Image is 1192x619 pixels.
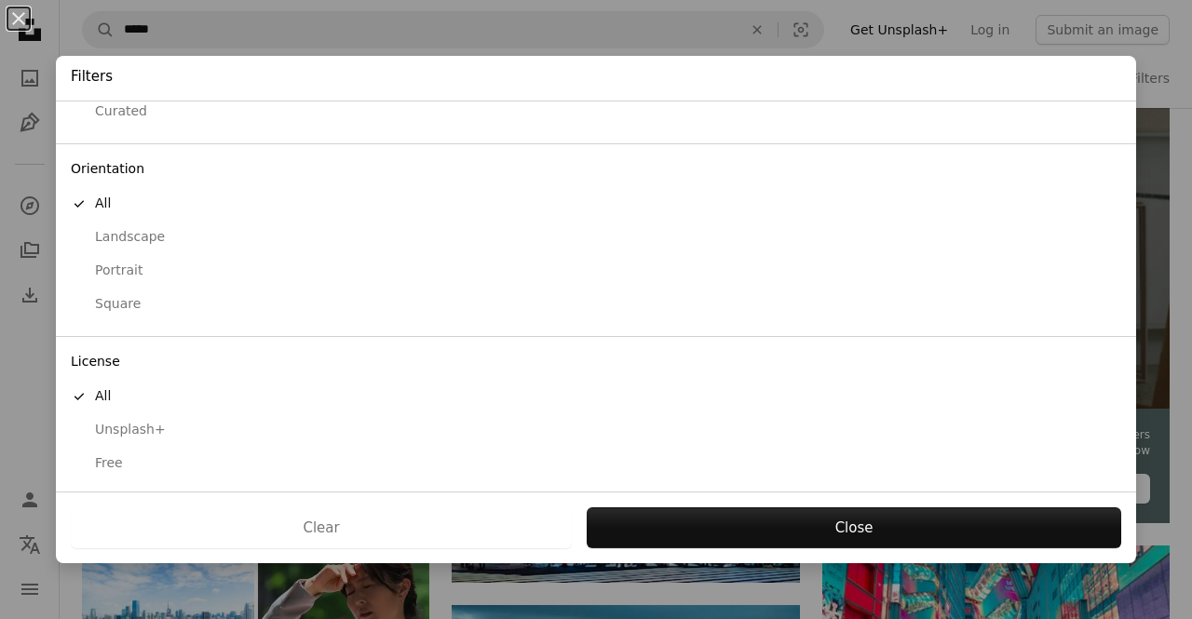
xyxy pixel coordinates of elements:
[56,344,1136,380] div: License
[71,195,1121,213] div: All
[71,454,1121,473] div: Free
[71,102,1121,121] div: Curated
[56,413,1136,447] button: Unsplash+
[71,387,1121,406] div: All
[71,228,1121,247] div: Landscape
[56,152,1136,187] div: Orientation
[56,288,1136,321] button: Square
[71,507,572,548] button: Clear
[56,95,1136,128] button: Curated
[56,187,1136,221] button: All
[71,262,1121,280] div: Portrait
[56,380,1136,413] button: All
[71,421,1121,439] div: Unsplash+
[587,507,1121,548] button: Close
[56,254,1136,288] button: Portrait
[56,221,1136,254] button: Landscape
[71,295,1121,314] div: Square
[56,447,1136,480] button: Free
[71,67,113,87] h4: Filters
